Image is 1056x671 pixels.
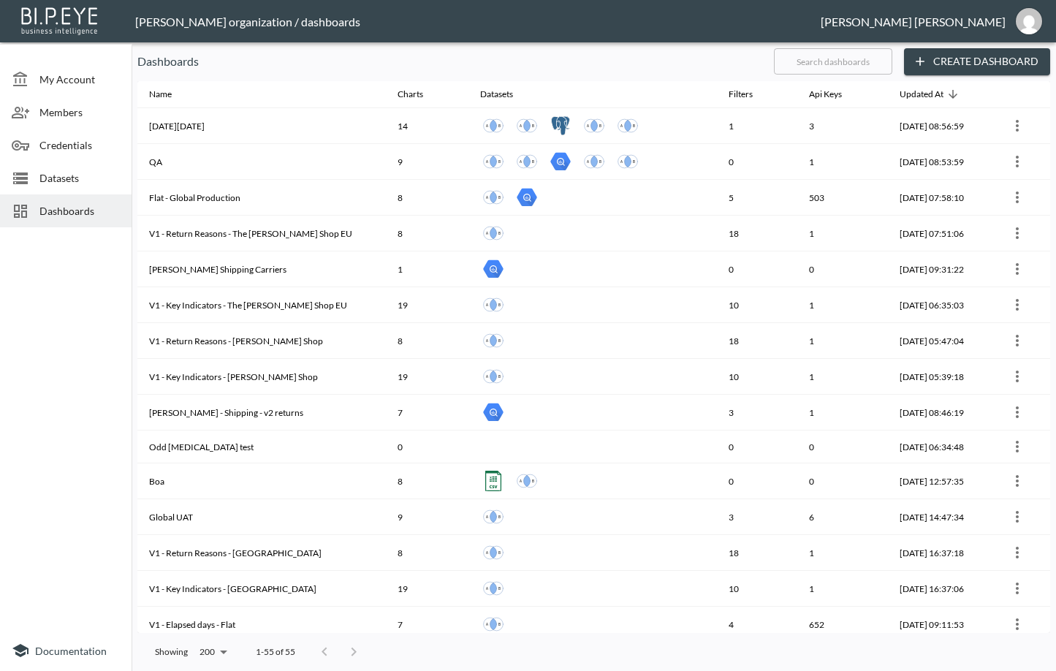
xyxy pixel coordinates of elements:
[483,295,504,315] img: inner join icon
[888,535,994,571] th: 2025-08-26, 16:37:18
[717,323,797,359] th: 18
[1006,469,1029,493] button: more
[468,180,717,216] th: {"type":"div","key":null,"ref":null,"props":{"style":{"display":"flex","gap":10},"children":[{"ty...
[797,216,888,251] th: 1
[717,607,797,642] th: 4
[797,395,888,431] th: 1
[480,256,506,282] a: Ana Shipping carriers
[900,86,962,103] span: Updated At
[468,144,717,180] th: {"type":"div","key":null,"ref":null,"props":{"style":{"display":"flex","gap":10},"children":[{"ty...
[480,504,506,530] a: Flat Global - UAT
[137,108,386,144] th: Black friday
[386,431,468,463] th: 0
[888,395,994,431] th: 2025-09-03, 08:46:19
[717,144,797,180] th: 0
[39,170,120,186] span: Datasets
[547,148,574,175] a: Global - prod - Checkout-Conversion
[137,535,386,571] th: V1 - Return Reasons - Tala UK
[517,115,537,136] img: inner join icon
[137,431,386,463] th: Odd Muse test
[717,499,797,535] th: 3
[717,180,797,216] th: 5
[386,251,468,287] th: 1
[717,251,797,287] th: 0
[717,535,797,571] th: 18
[888,287,994,323] th: 2025-09-04, 06:35:03
[39,72,120,87] span: My Account
[480,363,506,390] a: Frankie - Returns Flat - v1
[480,292,506,318] a: The Frankie Shop EU - Returns Flat - v1
[888,251,994,287] th: 2025-09-10, 09:31:22
[483,187,504,208] img: inner join icon
[386,144,468,180] th: 9
[135,15,821,29] div: [PERSON_NAME] organization / dashboards
[398,86,442,103] span: Charts
[888,108,994,144] th: 2025-09-16, 08:56:59
[39,203,120,219] span: Dashboards
[1006,435,1029,458] button: more
[1006,401,1029,424] button: more
[480,86,513,103] div: Datasets
[729,86,753,103] div: Filters
[39,105,120,120] span: Members
[12,642,120,659] a: Documentation
[797,607,888,642] th: 652
[774,43,892,80] input: Search dashboards
[483,366,504,387] img: inner join icon
[480,86,532,103] span: Datasets
[615,113,641,139] a: Global black friday
[386,359,468,395] th: 19
[1006,505,1029,528] button: more
[480,575,506,602] a: Tala UK - Returns Flat - v1
[137,395,386,431] th: Barkia - James - Shipping - v2 returns
[618,151,638,172] img: inner join icon
[386,499,468,535] th: 9
[994,463,1050,499] th: {"type":{"isMobxInjector":true,"displayName":"inject-with-userStore-stripeStore-dashboardsStore(O...
[514,113,540,139] a: Protect Orders Flat v2
[994,499,1050,535] th: {"type":{"isMobxInjector":true,"displayName":"inject-with-userStore-stripeStore-dashboardsStore(O...
[1006,257,1029,281] button: more
[137,571,386,607] th: V1 - Key Indicators - Tala UK
[386,108,468,144] th: 14
[797,499,888,535] th: 6
[468,323,717,359] th: {"type":"div","key":null,"ref":null,"props":{"style":{"display":"flex","gap":10},"children":[{"ty...
[155,645,188,658] p: Showing
[994,395,1050,431] th: {"type":{"isMobxInjector":true,"displayName":"inject-with-userStore-stripeStore-dashboardsStore(O...
[386,287,468,323] th: 19
[468,607,717,642] th: {"type":"div","key":null,"ref":null,"props":{"style":{"display":"flex","gap":10},"children":[{"ty...
[1006,577,1029,600] button: more
[386,607,468,642] th: 7
[483,223,504,243] img: inner join icon
[994,323,1050,359] th: {"type":{"isMobxInjector":true,"displayName":"inject-with-userStore-stripeStore-dashboardsStore(O...
[483,151,504,172] img: inner join icon
[468,108,717,144] th: {"type":"div","key":null,"ref":null,"props":{"style":{"display":"flex","gap":10},"children":[{"ty...
[137,499,386,535] th: Global UAT
[137,463,386,499] th: Boa
[137,180,386,216] th: Flat - Global Production
[888,607,994,642] th: 2025-08-20, 09:11:53
[1006,541,1029,564] button: more
[483,614,504,634] img: inner join icon
[994,535,1050,571] th: {"type":{"isMobxInjector":true,"displayName":"inject-with-userStore-stripeStore-dashboardsStore(O...
[994,180,1050,216] th: {"type":{"isMobxInjector":true,"displayName":"inject-with-userStore-stripeStore-dashboardsStore(O...
[797,571,888,607] th: 1
[618,115,638,136] img: inner join icon
[797,463,888,499] th: 0
[547,113,574,139] a: Protect v1 black friday
[137,144,386,180] th: QA
[137,323,386,359] th: V1 - Return Reasons - Frankie Shop
[809,86,842,103] div: Api Keys
[480,539,506,566] a: Tala UK - returned items - v1
[994,359,1050,395] th: {"type":{"isMobxInjector":true,"displayName":"inject-with-userStore-stripeStore-dashboardsStore(O...
[809,86,861,103] span: Api Keys
[517,471,537,491] img: inner join icon
[468,499,717,535] th: {"type":"div","key":null,"ref":null,"props":{"style":{"display":"flex","gap":10},"children":[{"ty...
[149,86,191,103] span: Name
[888,144,994,180] th: 2025-09-16, 08:53:59
[480,148,506,175] a: Tala UK - Returns Flat - v1
[468,395,717,431] th: {"type":"div","key":null,"ref":null,"props":{"style":{"display":"flex","gap":10},"children":[{"ty...
[1006,293,1029,316] button: more
[584,115,604,136] img: inner join icon
[550,115,571,136] img: postgres icon
[480,611,506,637] a: Elapsed days - v1 - aggregated by day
